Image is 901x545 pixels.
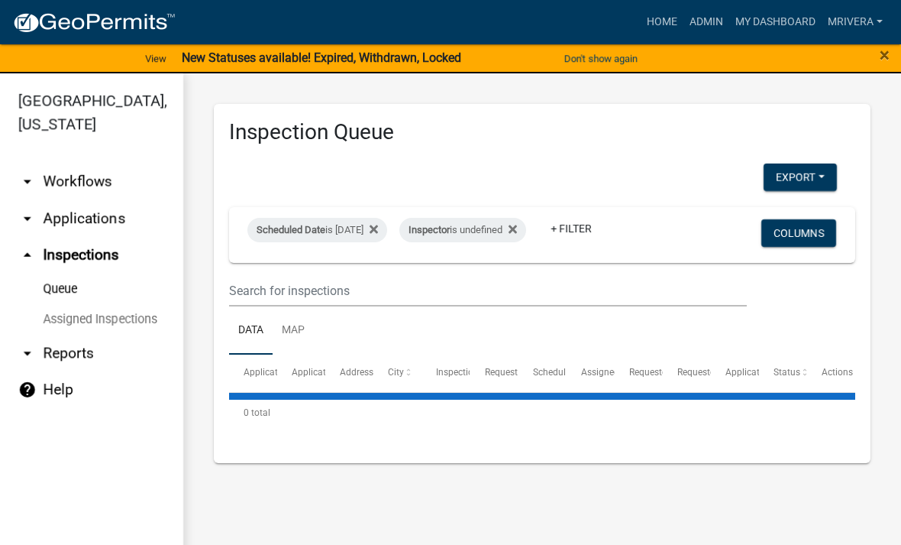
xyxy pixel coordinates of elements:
span: Scheduled Time [533,367,599,378]
a: My Dashboard [729,8,822,37]
datatable-header-cell: Application Type [277,355,325,391]
datatable-header-cell: Requestor Phone [663,355,711,391]
a: Home [641,8,683,37]
datatable-header-cell: City [373,355,421,391]
h3: Inspection Queue [229,119,855,145]
datatable-header-cell: Requested Date [470,355,518,391]
a: Admin [683,8,729,37]
datatable-header-cell: Status [759,355,807,391]
input: Search for inspections [229,275,747,307]
datatable-header-cell: Actions [807,355,855,391]
a: + Filter [538,215,604,242]
datatable-header-cell: Inspection Type [421,355,470,391]
span: Inspection Type [436,367,501,378]
div: 0 total [229,394,855,432]
span: Assigned Inspector [581,367,660,378]
span: City [388,367,404,378]
span: Scheduled Date [257,224,325,235]
span: Application Type [292,367,361,378]
button: Export [764,164,837,191]
strong: New Statuses available! Expired, Withdrawn, Locked [182,50,461,65]
datatable-header-cell: Application Description [711,355,759,391]
i: help [18,381,37,399]
span: Status [773,367,800,378]
span: × [880,44,890,66]
datatable-header-cell: Address [325,355,373,391]
a: mrivera [822,8,889,37]
i: arrow_drop_down [18,344,37,362]
span: Application Description [725,367,822,378]
span: Requested Date [485,367,549,378]
span: Application [244,367,291,378]
span: Address [340,367,373,378]
datatable-header-cell: Application [229,355,277,391]
i: arrow_drop_up [18,246,37,264]
a: Data [229,307,273,355]
span: Actions [822,367,853,378]
datatable-header-cell: Requestor Name [615,355,663,391]
span: Inspector [409,224,450,235]
datatable-header-cell: Assigned Inspector [566,355,614,391]
button: Close [880,46,890,64]
button: Don't show again [558,46,644,71]
span: Requestor Name [629,367,698,378]
a: Map [273,307,314,355]
span: Requestor Phone [677,367,748,378]
i: arrow_drop_down [18,173,37,191]
datatable-header-cell: Scheduled Time [518,355,566,391]
i: arrow_drop_down [18,209,37,228]
div: is [DATE] [247,218,387,242]
button: Columns [761,219,836,247]
a: View [139,46,173,71]
div: is undefined [399,218,526,242]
